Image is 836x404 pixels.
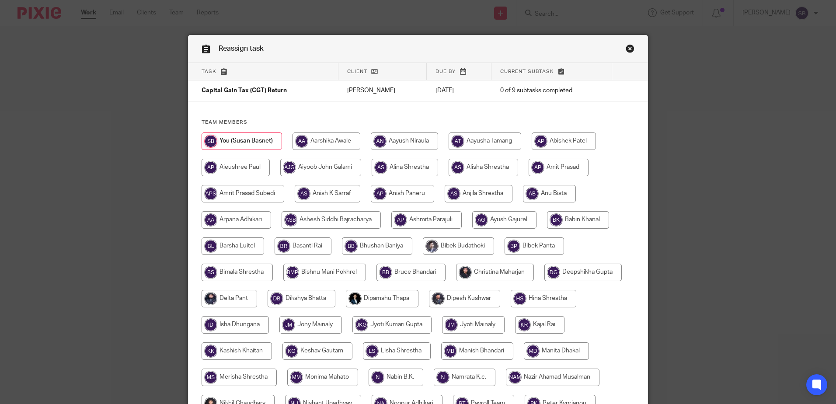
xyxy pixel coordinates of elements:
span: Capital Gain Tax (CGT) Return [202,88,287,94]
span: Reassign task [219,45,264,52]
td: 0 of 9 subtasks completed [491,80,612,101]
h4: Team members [202,119,634,126]
span: Current subtask [500,69,554,74]
span: Task [202,69,216,74]
p: [PERSON_NAME] [347,86,418,95]
span: Client [347,69,367,74]
a: Close this dialog window [626,44,634,56]
span: Due by [435,69,456,74]
p: [DATE] [435,86,483,95]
